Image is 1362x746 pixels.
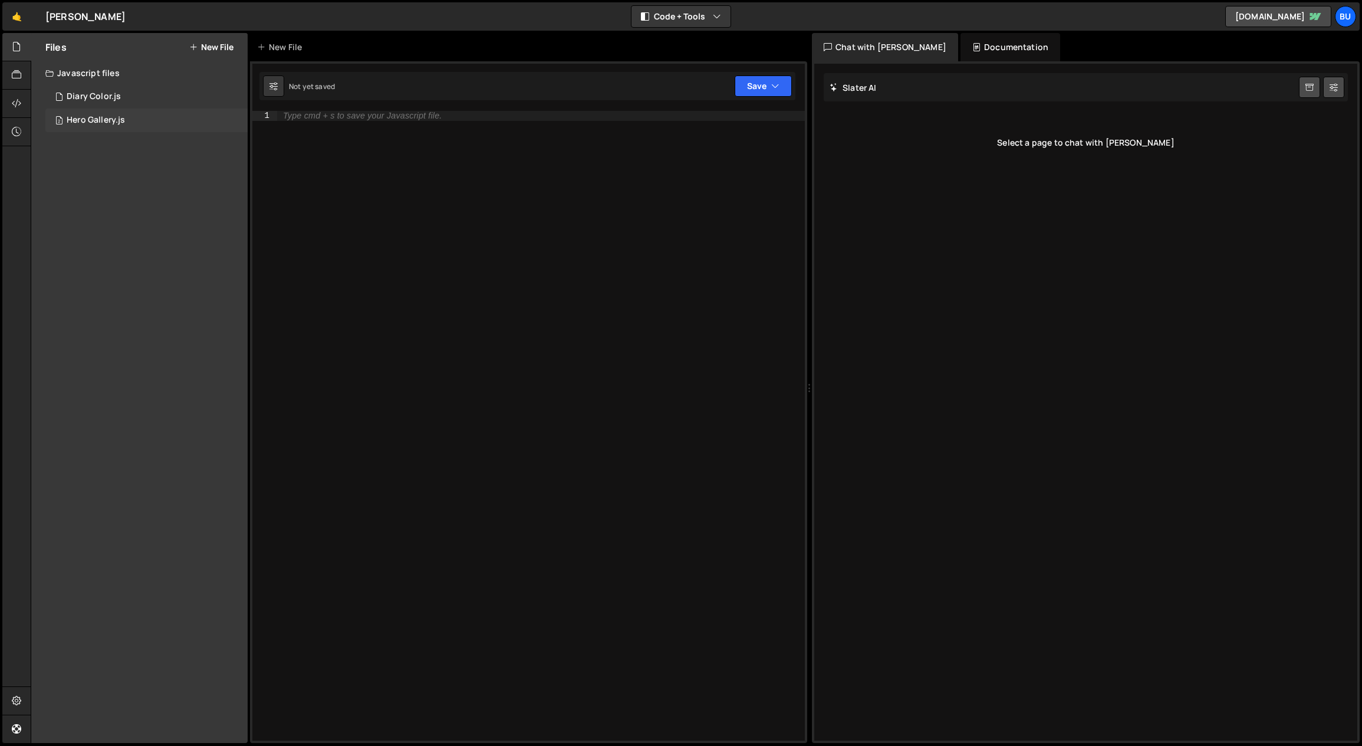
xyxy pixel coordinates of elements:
button: New File [189,42,233,52]
h2: Files [45,41,67,54]
div: [PERSON_NAME] [45,9,126,24]
button: Save [735,75,792,97]
div: 17072/46993.js [45,109,248,132]
div: Javascript files [31,61,248,85]
a: Bu [1335,6,1356,27]
div: New File [257,41,307,53]
div: 1 [252,111,277,121]
div: Not yet saved [289,81,335,91]
a: [DOMAIN_NAME] [1225,6,1331,27]
div: Hero Gallery.js [67,115,125,126]
div: Select a page to chat with [PERSON_NAME] [824,119,1348,166]
h2: Slater AI [830,82,877,93]
a: 🤙 [2,2,31,31]
div: Chat with [PERSON_NAME] [812,33,958,61]
div: Diary Color.js [67,91,121,102]
div: Documentation [960,33,1060,61]
span: 2 [55,117,62,126]
button: Code + Tools [631,6,731,27]
div: Type cmd + s to save your Javascript file. [283,111,442,120]
div: 17072/47533.js [45,85,248,109]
